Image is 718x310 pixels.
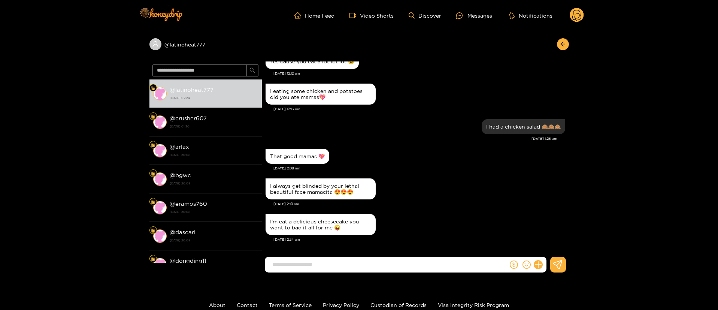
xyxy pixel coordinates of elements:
img: conversation [153,201,167,214]
img: conversation [153,258,167,271]
strong: [DATE] 20:08 [170,180,258,187]
div: Oct. 1, 12:13 am [266,84,376,105]
img: conversation [153,87,167,100]
div: Oct. 1, 12:12 am [266,54,359,69]
img: Fan Level [151,200,155,204]
a: Custodian of Records [370,302,427,308]
a: About [209,302,225,308]
span: dollar [510,261,518,269]
button: search [246,64,258,76]
button: dollar [508,259,519,270]
div: Oct. 1, 2:08 am [266,149,329,164]
div: Yes cause you eat a lot lot lot 😉 [270,58,354,64]
div: I’m eat a delicious cheesecake you want to bad it all for me 😜 [270,219,371,231]
div: Oct. 1, 2:10 am [266,178,376,199]
div: I eating some chicken and potatoes did you ate mamas💖 [270,88,371,100]
div: [DATE] 12:13 am [273,106,565,112]
strong: @ dascari [170,229,196,235]
strong: [DATE] 02:24 [170,94,258,101]
strong: @ latinoheat777 [170,87,213,93]
a: Home Feed [294,12,334,19]
div: @latinoheat777 [149,38,262,50]
span: user [152,41,159,48]
div: [DATE] 1:25 am [266,136,557,141]
button: Notifications [507,12,555,19]
img: Fan Level [151,86,155,90]
strong: [DATE] 01:30 [170,123,258,130]
strong: @ dongding11 [170,258,206,264]
img: conversation [153,172,167,186]
div: [DATE] 12:12 am [273,71,565,76]
a: Discover [409,12,441,19]
img: Fan Level [151,114,155,119]
strong: [DATE] 20:08 [170,151,258,158]
div: I always get blinded by your lethal beautiful face mamacita 😍😍😍 [270,183,371,195]
span: search [249,67,255,74]
strong: [DATE] 20:08 [170,208,258,215]
strong: [DATE] 20:08 [170,237,258,244]
img: Fan Level [151,228,155,233]
strong: @ bgwc [170,172,191,178]
strong: @ eramos760 [170,201,207,207]
div: That good mamas 💖 [270,153,325,159]
a: Video Shorts [349,12,394,19]
span: home [294,12,305,19]
span: video-camera [349,12,360,19]
div: Messages [456,11,492,20]
img: Fan Level [151,171,155,176]
strong: @ arlax [170,144,189,150]
div: I had a chicken salad 🙈🙈🙈 [486,124,561,130]
div: Oct. 1, 1:25 am [482,119,565,134]
div: Oct. 1, 2:24 am [266,214,376,235]
div: [DATE] 2:24 am [273,237,565,242]
div: [DATE] 2:10 am [273,201,565,207]
img: Fan Level [151,143,155,147]
a: Terms of Service [269,302,312,308]
a: Contact [237,302,258,308]
div: [DATE] 2:08 am [273,166,565,171]
img: conversation [153,229,167,243]
img: conversation [153,115,167,129]
a: Privacy Policy [323,302,359,308]
img: Fan Level [151,257,155,261]
strong: @ crusher607 [170,115,207,121]
a: Visa Integrity Risk Program [438,302,509,308]
span: arrow-left [560,41,566,48]
img: conversation [153,144,167,157]
span: smile [522,261,531,269]
button: arrow-left [557,38,569,50]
